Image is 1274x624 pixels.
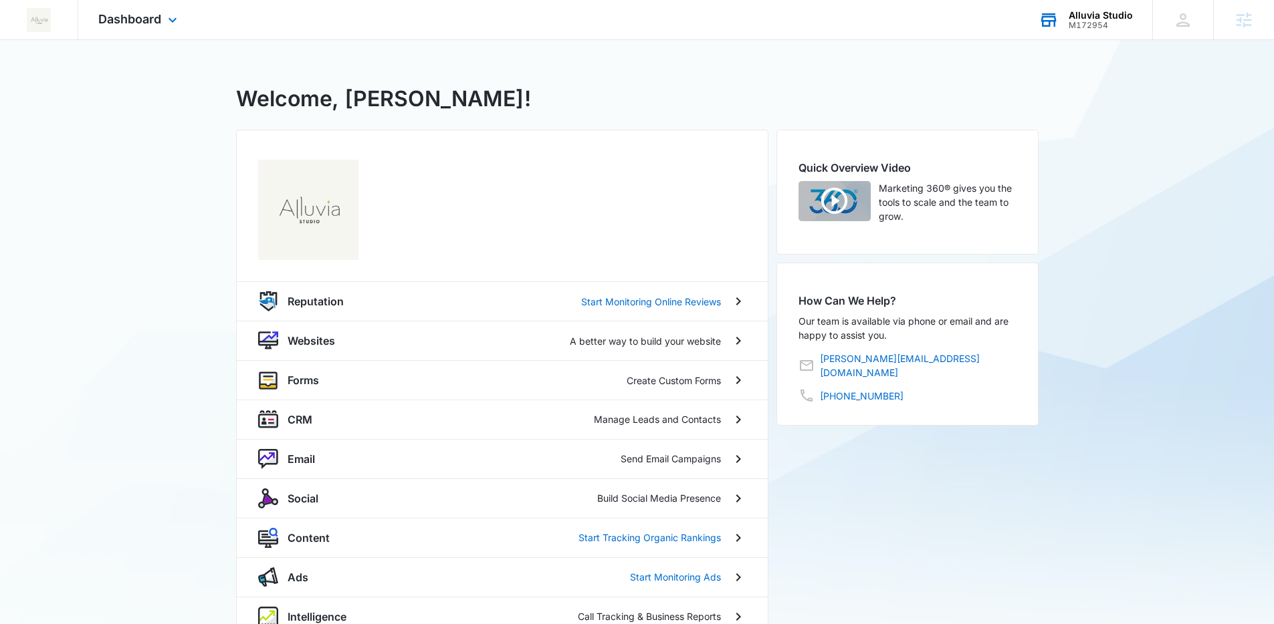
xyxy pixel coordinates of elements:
img: ads [258,567,278,587]
p: Social [288,490,318,506]
p: Start Monitoring Online Reviews [581,295,721,309]
img: content [258,528,278,548]
p: Marketing 360® gives you the tools to scale and the team to grow. [879,181,1017,223]
p: Email [288,451,315,467]
a: reputationReputationStart Monitoring Online Reviews [237,281,768,321]
p: Content [288,530,330,546]
img: Quick Overview Video [799,181,871,221]
p: Websites [288,333,335,349]
a: crmCRMManage Leads and Contacts [237,400,768,439]
img: social [258,488,278,508]
a: socialSocialBuild Social Media Presence [237,478,768,518]
p: Send Email Campaigns [621,452,721,466]
a: websiteWebsitesA better way to build your website [237,321,768,360]
p: A better way to build your website [570,334,721,348]
a: nurtureEmailSend Email Campaigns [237,439,768,478]
img: Alluvia Studio [27,8,51,32]
p: Manage Leads and Contacts [594,412,721,426]
img: forms [258,370,278,390]
p: Forms [288,372,319,388]
a: [PHONE_NUMBER] [820,389,904,403]
p: Our team is available via phone or email and are happy to assist you. [799,314,1017,342]
a: [PERSON_NAME][EMAIL_ADDRESS][DOMAIN_NAME] [820,351,1017,379]
p: Start Tracking Organic Rankings [578,530,721,544]
p: Reputation [288,293,344,309]
p: CRM [288,412,312,428]
div: account id [1069,21,1133,30]
p: Create Custom Forms [627,373,721,387]
img: website [258,331,278,351]
img: reputation [258,291,278,311]
a: contentContentStart Tracking Organic Rankings [237,518,768,557]
p: Call Tracking & Business Reports [578,609,721,623]
p: Build Social Media Presence [597,491,721,505]
h1: Welcome, [PERSON_NAME]! [236,83,531,115]
h2: Quick Overview Video [799,160,1017,176]
img: crm [258,410,278,430]
a: formsFormsCreate Custom Forms [237,360,768,400]
a: adsAdsStart Monitoring Ads [237,557,768,597]
img: nurture [258,449,278,469]
span: Dashboard [98,12,161,26]
p: Start Monitoring Ads [630,570,721,584]
img: Alluvia Studio [258,160,358,260]
div: account name [1069,10,1133,21]
p: Ads [288,569,308,585]
h2: How Can We Help? [799,293,1017,309]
